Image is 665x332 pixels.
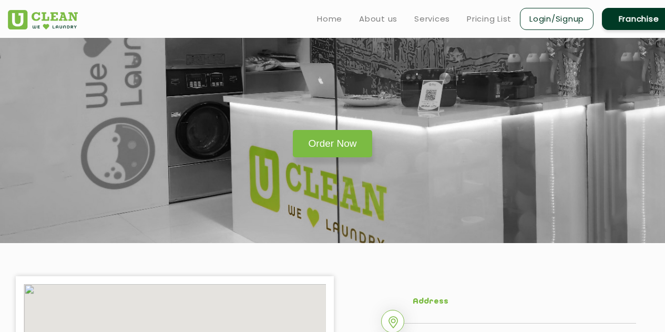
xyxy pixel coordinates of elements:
a: Login/Signup [520,8,594,30]
a: Services [414,13,450,25]
a: Home [317,13,342,25]
a: About us [359,13,397,25]
a: Order Now [293,130,373,157]
h5: Address [413,297,636,307]
a: Pricing List [467,13,511,25]
img: UClean Laundry and Dry Cleaning [8,10,78,29]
